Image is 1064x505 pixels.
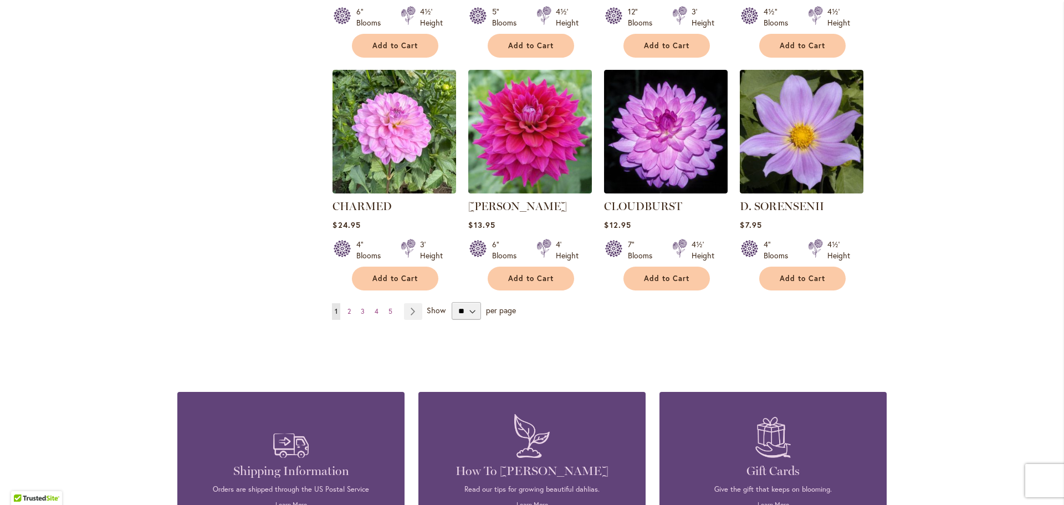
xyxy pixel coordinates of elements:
span: Add to Cart [780,41,825,50]
div: 4" Blooms [356,239,387,261]
img: Cloudburst [604,70,728,193]
p: Give the gift that keeps on blooming. [676,484,870,494]
span: $24.95 [332,220,360,230]
div: 4½' Height [692,239,714,261]
span: $7.95 [740,220,761,230]
img: D. SORENSENII [740,70,863,193]
div: 7" Blooms [628,239,659,261]
div: 4½' Height [420,6,443,28]
span: Add to Cart [644,274,689,283]
a: CLOUDBURST [604,200,682,213]
a: 4 [372,303,381,320]
button: Add to Cart [759,267,846,290]
div: 3' Height [692,6,714,28]
span: Add to Cart [780,274,825,283]
span: $13.95 [468,220,495,230]
p: Orders are shipped through the US Postal Service [194,484,388,494]
span: Add to Cart [372,274,418,283]
div: 4½' Height [556,6,579,28]
button: Add to Cart [352,34,438,58]
a: Cloudburst [604,185,728,196]
button: Add to Cart [623,267,710,290]
p: Read our tips for growing beautiful dahlias. [435,484,629,494]
span: 1 [335,307,337,315]
a: CHLOE JANAE [468,185,592,196]
a: [PERSON_NAME] [468,200,567,213]
span: Add to Cart [508,274,554,283]
div: 4½" Blooms [764,6,795,28]
a: 2 [345,303,354,320]
div: 6" Blooms [356,6,387,28]
div: 4½' Height [827,239,850,261]
div: 12" Blooms [628,6,659,28]
span: per page [486,305,516,315]
h4: How To [PERSON_NAME] [435,463,629,479]
button: Add to Cart [623,34,710,58]
div: 4½' Height [827,6,850,28]
a: 5 [386,303,395,320]
a: CHARMED [332,185,456,196]
div: 4' Height [556,239,579,261]
button: Add to Cart [488,267,574,290]
a: CHARMED [332,200,392,213]
a: 3 [358,303,367,320]
h4: Gift Cards [676,463,870,479]
button: Add to Cart [488,34,574,58]
span: Add to Cart [508,41,554,50]
span: 3 [361,307,365,315]
a: D. SORENSENII [740,200,824,213]
span: 4 [375,307,378,315]
div: 4" Blooms [764,239,795,261]
div: 6" Blooms [492,239,523,261]
img: CHLOE JANAE [468,70,592,193]
iframe: Launch Accessibility Center [8,466,39,497]
span: Add to Cart [644,41,689,50]
h4: Shipping Information [194,463,388,479]
button: Add to Cart [352,267,438,290]
a: D. SORENSENII [740,185,863,196]
span: Show [427,305,446,315]
span: $12.95 [604,220,631,230]
span: 5 [388,307,392,315]
span: Add to Cart [372,41,418,50]
div: 5" Blooms [492,6,523,28]
img: CHARMED [332,70,456,193]
button: Add to Cart [759,34,846,58]
div: 3' Height [420,239,443,261]
span: 2 [347,307,351,315]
